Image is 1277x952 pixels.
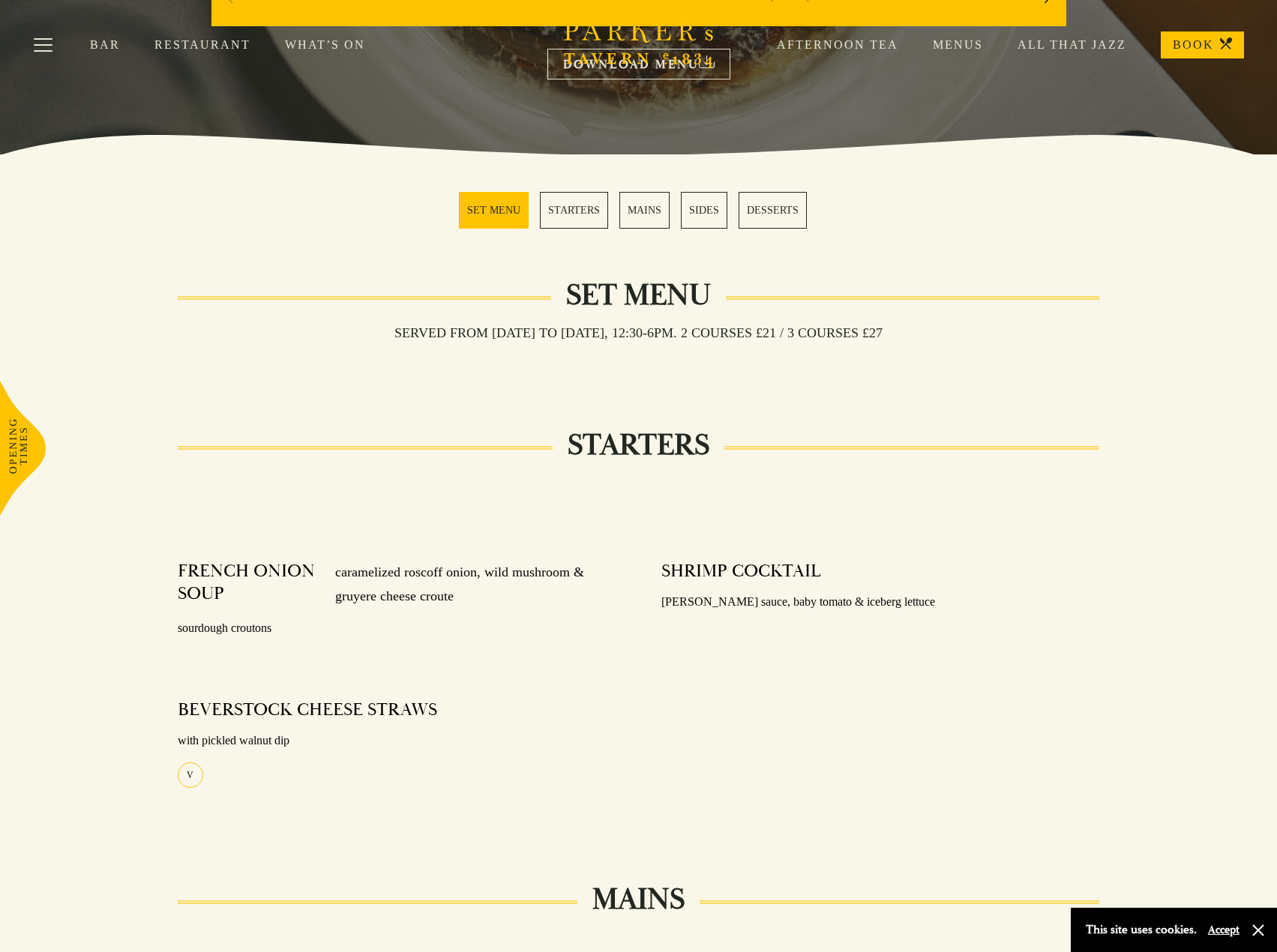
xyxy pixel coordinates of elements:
button: Accept [1208,923,1240,937]
a: 3 / 5 [619,192,670,229]
h2: MAINS [577,882,700,918]
div: V [178,762,203,788]
p: [PERSON_NAME] sauce, baby tomato & iceberg lettuce [661,591,1100,613]
a: 2 / 5 [540,192,608,229]
h4: BEVERSTOCK CHEESE STRAWS [178,699,437,721]
p: This site uses cookies. [1086,919,1197,941]
p: with pickled walnut dip [178,730,616,752]
p: sourdough croutons [178,618,616,639]
h4: SHRIMP COCKTAIL [661,560,821,582]
a: 4 / 5 [681,192,727,229]
h3: Served from [DATE] to [DATE], 12:30-6pm. 2 COURSES £21 / 3 COURSES £27 [379,325,898,341]
a: 1 / 5 [459,192,529,229]
button: Close and accept [1251,923,1266,938]
h2: STARTERS [553,427,724,463]
a: 5 / 5 [739,192,807,229]
p: caramelized roscoff onion, wild mushroom & gruyere cheese croute [320,560,616,609]
h2: Set Menu [551,277,726,313]
h4: FRENCH ONION SOUP [178,560,320,609]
